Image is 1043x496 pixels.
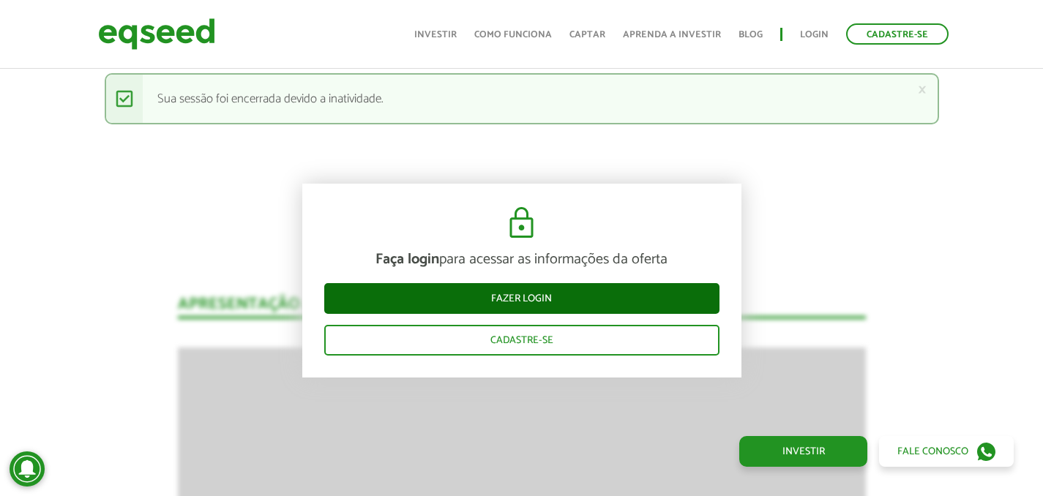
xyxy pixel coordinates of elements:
div: Sua sessão foi encerrada devido a inatividade. [105,73,939,124]
a: Captar [569,30,605,40]
a: Investir [739,436,867,467]
img: cadeado.svg [504,205,539,240]
a: Fale conosco [879,436,1014,467]
a: Blog [739,30,763,40]
a: × [918,82,927,97]
strong: Faça login [375,247,439,271]
p: para acessar as informações da oferta [324,250,719,268]
a: Investir [414,30,457,40]
a: Cadastre-se [324,324,719,355]
a: Fazer login [324,282,719,313]
a: Como funciona [474,30,552,40]
a: Login [800,30,829,40]
img: EqSeed [98,15,215,53]
a: Aprenda a investir [623,30,721,40]
a: Cadastre-se [846,23,949,45]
